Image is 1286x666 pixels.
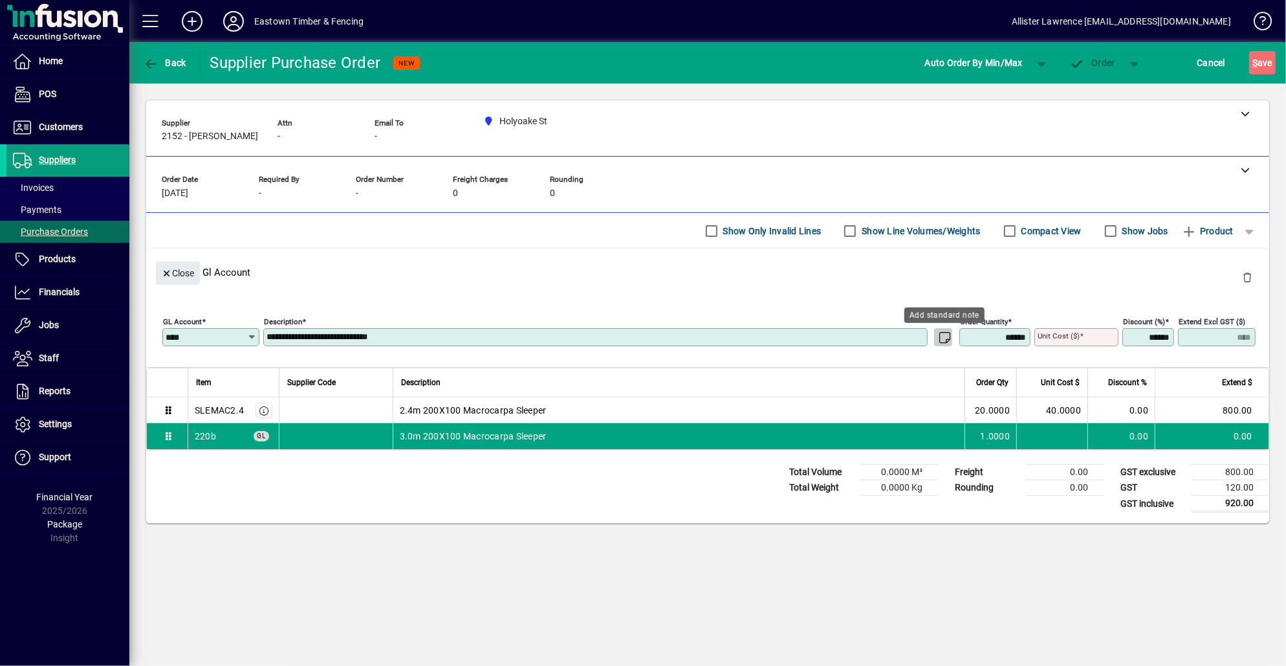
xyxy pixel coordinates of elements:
[39,320,59,330] span: Jobs
[143,58,186,68] span: Back
[1155,423,1269,449] td: 0.00
[1038,331,1080,340] mat-label: Unit Cost ($)
[1019,225,1082,238] label: Compact View
[400,430,547,443] span: 3.0m 200X100 Macrocarpa Sleeper
[1222,375,1252,390] span: Extend $
[39,122,83,132] span: Customers
[401,375,441,390] span: Description
[6,408,129,441] a: Settings
[129,51,201,74] app-page-header-button: Back
[1179,317,1245,326] mat-label: Extend excl GST ($)
[976,375,1008,390] span: Order Qty
[6,78,129,111] a: POS
[6,199,129,221] a: Payments
[1249,51,1276,74] button: Save
[39,353,59,363] span: Staff
[47,519,82,529] span: Package
[1197,52,1226,73] span: Cancel
[6,243,129,276] a: Products
[146,249,1269,296] div: Gl Account
[925,52,1023,73] span: Auto Order By Min/Max
[1087,397,1155,423] td: 0.00
[156,261,200,285] button: Close
[783,465,860,480] td: Total Volume
[39,254,76,264] span: Products
[1232,261,1263,293] button: Delete
[1252,52,1272,73] span: ave
[1192,465,1269,480] td: 800.00
[860,480,938,496] td: 0.0000 Kg
[196,375,212,390] span: Item
[919,51,1029,74] button: Auto Order By Min/Max
[13,183,54,193] span: Invoices
[1012,11,1231,32] div: Allister Lawrence [EMAIL_ADDRESS][DOMAIN_NAME]
[6,177,129,199] a: Invoices
[375,131,377,142] span: -
[39,56,63,66] span: Home
[1114,465,1192,480] td: GST exclusive
[356,188,358,199] span: -
[254,11,364,32] div: Eastown Timber & Fencing
[904,307,985,323] div: Add standard note
[171,10,213,33] button: Add
[39,287,80,297] span: Financials
[400,404,547,417] span: 2.4m 200X100 Macrocarpa Sleeper
[1041,375,1080,390] span: Unit Cost $
[6,221,129,243] a: Purchase Orders
[39,89,56,99] span: POS
[6,441,129,474] a: Support
[859,225,980,238] label: Show Line Volumes/Weights
[6,375,129,408] a: Reports
[1114,496,1192,512] td: GST inclusive
[1108,375,1147,390] span: Discount %
[195,404,244,417] div: SLEMAC2.4
[1087,423,1155,449] td: 0.00
[162,188,188,199] span: [DATE]
[6,309,129,342] a: Jobs
[1123,317,1165,326] mat-label: Discount (%)
[153,267,203,278] app-page-header-button: Close
[1232,271,1263,283] app-page-header-button: Delete
[1252,58,1258,68] span: S
[162,131,258,142] span: 2152 - [PERSON_NAME]
[13,227,88,237] span: Purchase Orders
[1026,480,1104,496] td: 0.00
[1069,58,1115,68] span: Order
[860,465,938,480] td: 0.0000 M³
[287,375,336,390] span: Supplier Code
[140,51,190,74] button: Back
[1016,397,1087,423] td: 40.0000
[948,480,1026,496] td: Rounding
[39,386,71,396] span: Reports
[39,155,76,165] span: Suppliers
[453,188,458,199] span: 0
[6,276,129,309] a: Financials
[1155,397,1269,423] td: 800.00
[964,397,1016,423] td: 20.0000
[37,492,93,502] span: Financial Year
[398,59,415,67] span: NEW
[721,225,822,238] label: Show Only Invalid Lines
[213,10,254,33] button: Profile
[783,480,860,496] td: Total Weight
[257,432,266,439] span: GL
[278,131,280,142] span: -
[13,205,61,215] span: Payments
[964,423,1016,449] td: 1.0000
[195,430,216,443] span: Purchases - Timber
[1063,51,1122,74] button: Order
[6,111,129,144] a: Customers
[948,465,1026,480] td: Freight
[163,317,202,326] mat-label: GL Account
[161,263,195,284] span: Close
[39,419,72,429] span: Settings
[6,45,129,78] a: Home
[1194,51,1229,74] button: Cancel
[1120,225,1168,238] label: Show Jobs
[1026,465,1104,480] td: 0.00
[1192,496,1269,512] td: 920.00
[1114,480,1192,496] td: GST
[550,188,555,199] span: 0
[6,342,129,375] a: Staff
[1192,480,1269,496] td: 120.00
